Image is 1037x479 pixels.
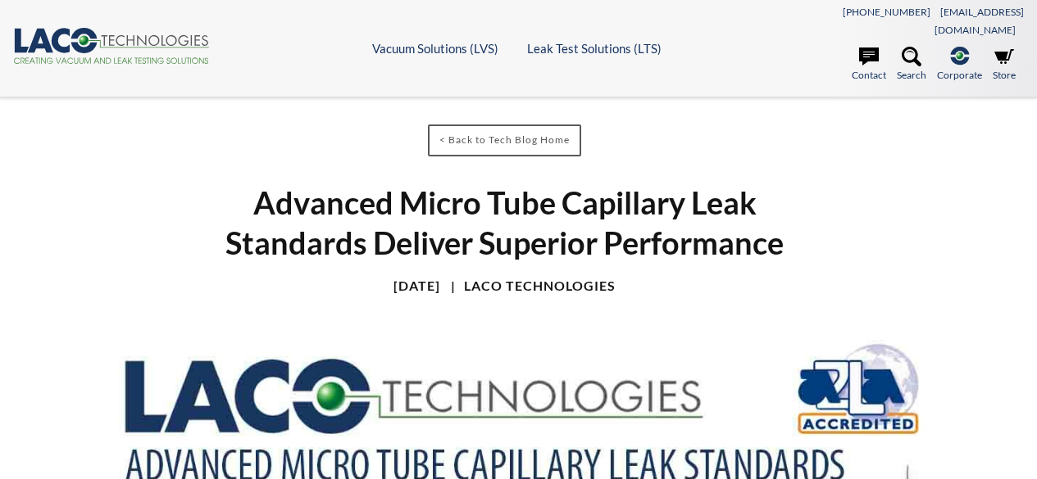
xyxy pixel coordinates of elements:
a: Contact [852,47,886,83]
h1: Advanced Micro Tube Capillary Leak Standards Deliver Superior Performance [200,183,809,264]
span: Corporate [937,67,982,83]
a: Store [993,47,1016,83]
a: Leak Test Solutions (LTS) [527,41,662,56]
a: [PHONE_NUMBER] [843,6,930,18]
a: < Back to Tech Blog Home [428,124,581,156]
h4: [DATE] [393,278,440,295]
a: [EMAIL_ADDRESS][DOMAIN_NAME] [935,6,1024,36]
a: Vacuum Solutions (LVS) [372,41,498,56]
h4: LACO Technologies [443,278,616,295]
a: Search [897,47,926,83]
